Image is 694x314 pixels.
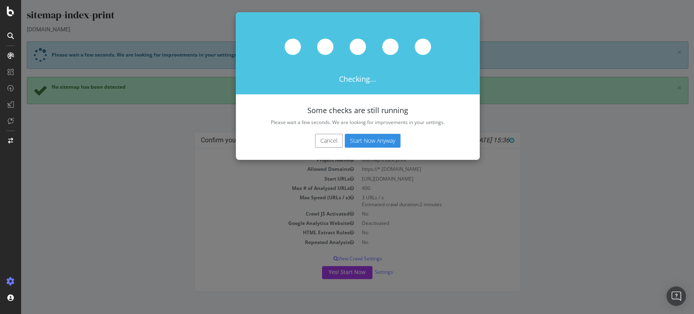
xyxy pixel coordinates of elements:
[215,12,459,94] div: Checking...
[324,134,379,148] button: Start Now Anyway
[666,286,686,306] div: Open Intercom Messenger
[231,107,442,115] h4: Some checks are still running
[231,119,442,126] p: Please wait a few seconds. We are looking for improvements in your settings.
[294,134,322,148] button: Cancel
